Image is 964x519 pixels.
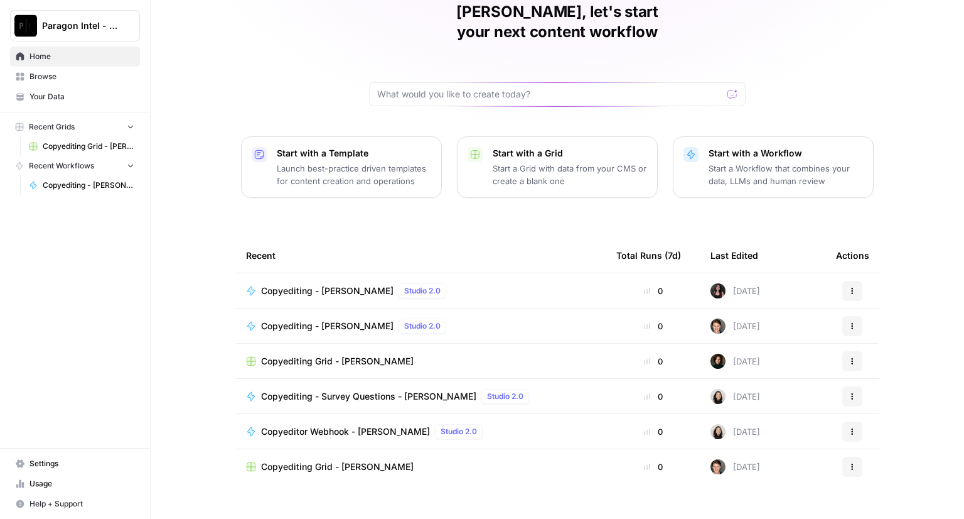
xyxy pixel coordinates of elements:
[404,285,441,297] span: Studio 2.0
[10,10,140,41] button: Workspace: Paragon Intel - Copyediting
[10,474,140,494] a: Usage
[14,14,37,37] img: Paragon Intel - Copyediting Logo
[710,238,758,273] div: Last Edited
[246,461,596,473] a: Copyediting Grid - [PERSON_NAME]
[710,424,726,439] img: t5ef5oef8zpw1w4g2xghobes91mw
[709,147,863,160] p: Start with a Workflow
[710,389,726,404] img: t5ef5oef8zpw1w4g2xghobes91mw
[29,121,75,133] span: Recent Grids
[493,147,647,160] p: Start with a Grid
[493,162,647,187] p: Start a Grid with data from your CMS or create a blank one
[10,46,140,67] a: Home
[710,354,760,369] div: [DATE]
[10,156,140,175] button: Recent Workflows
[43,180,134,191] span: Copyediting - [PERSON_NAME]
[710,424,760,439] div: [DATE]
[42,19,118,32] span: Paragon Intel - Copyediting
[457,136,658,198] button: Start with a GridStart a Grid with data from your CMS or create a blank one
[246,355,596,368] a: Copyediting Grid - [PERSON_NAME]
[710,389,760,404] div: [DATE]
[836,238,869,273] div: Actions
[277,162,431,187] p: Launch best-practice driven templates for content creation and operations
[23,136,140,156] a: Copyediting Grid - [PERSON_NAME]
[29,51,134,62] span: Home
[29,458,134,469] span: Settings
[710,459,760,474] div: [DATE]
[616,461,690,473] div: 0
[441,426,477,437] span: Studio 2.0
[10,454,140,474] a: Settings
[29,160,94,172] span: Recent Workflows
[261,285,394,297] span: Copyediting - [PERSON_NAME]
[261,320,394,332] span: Copyediting - [PERSON_NAME]
[246,283,596,298] a: Copyediting - [PERSON_NAME]Studio 2.0
[246,319,596,334] a: Copyediting - [PERSON_NAME]Studio 2.0
[369,2,746,42] h1: [PERSON_NAME], let's start your next content workflow
[261,355,414,368] span: Copyediting Grid - [PERSON_NAME]
[709,162,863,187] p: Start a Workflow that combines your data, LLMs and human review
[261,425,430,438] span: Copyeditor Webhook - [PERSON_NAME]
[710,283,726,298] img: 5nlru5lqams5xbrbfyykk2kep4hl
[246,389,596,404] a: Copyediting - Survey Questions - [PERSON_NAME]Studio 2.0
[29,498,134,510] span: Help + Support
[673,136,874,198] button: Start with a WorkflowStart a Workflow that combines your data, LLMs and human review
[29,91,134,102] span: Your Data
[710,319,760,334] div: [DATE]
[404,320,441,332] span: Studio 2.0
[487,391,523,402] span: Studio 2.0
[261,390,476,403] span: Copyediting - Survey Questions - [PERSON_NAME]
[10,494,140,514] button: Help + Support
[616,238,681,273] div: Total Runs (7d)
[277,147,431,160] p: Start with a Template
[10,67,140,87] a: Browse
[377,88,722,101] input: What would you like to create today?
[261,461,414,473] span: Copyediting Grid - [PERSON_NAME]
[10,117,140,136] button: Recent Grids
[710,459,726,474] img: qw00ik6ez51o8uf7vgx83yxyzow9
[616,390,690,403] div: 0
[10,87,140,107] a: Your Data
[29,478,134,489] span: Usage
[43,141,134,152] span: Copyediting Grid - [PERSON_NAME]
[616,425,690,438] div: 0
[616,285,690,297] div: 0
[616,320,690,332] div: 0
[241,136,442,198] button: Start with a TemplateLaunch best-practice driven templates for content creation and operations
[710,319,726,334] img: qw00ik6ez51o8uf7vgx83yxyzow9
[246,424,596,439] a: Copyeditor Webhook - [PERSON_NAME]Studio 2.0
[710,354,726,369] img: trpfjrwlykpjh1hxat11z5guyxrg
[616,355,690,368] div: 0
[710,283,760,298] div: [DATE]
[246,238,596,273] div: Recent
[23,175,140,195] a: Copyediting - [PERSON_NAME]
[29,71,134,82] span: Browse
